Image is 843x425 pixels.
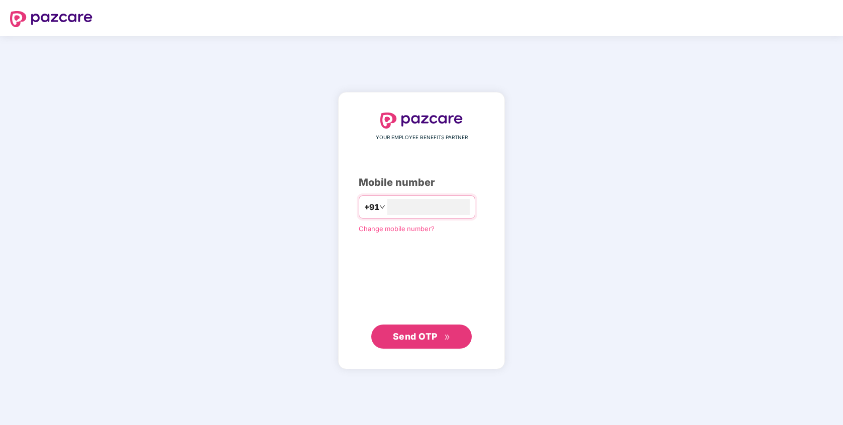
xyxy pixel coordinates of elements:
[376,134,468,142] span: YOUR EMPLOYEE BENEFITS PARTNER
[371,325,472,349] button: Send OTPdouble-right
[393,331,438,342] span: Send OTP
[379,204,385,210] span: down
[359,225,435,233] a: Change mobile number?
[380,113,463,129] img: logo
[444,334,451,341] span: double-right
[10,11,92,27] img: logo
[359,175,484,190] div: Mobile number
[364,201,379,214] span: +91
